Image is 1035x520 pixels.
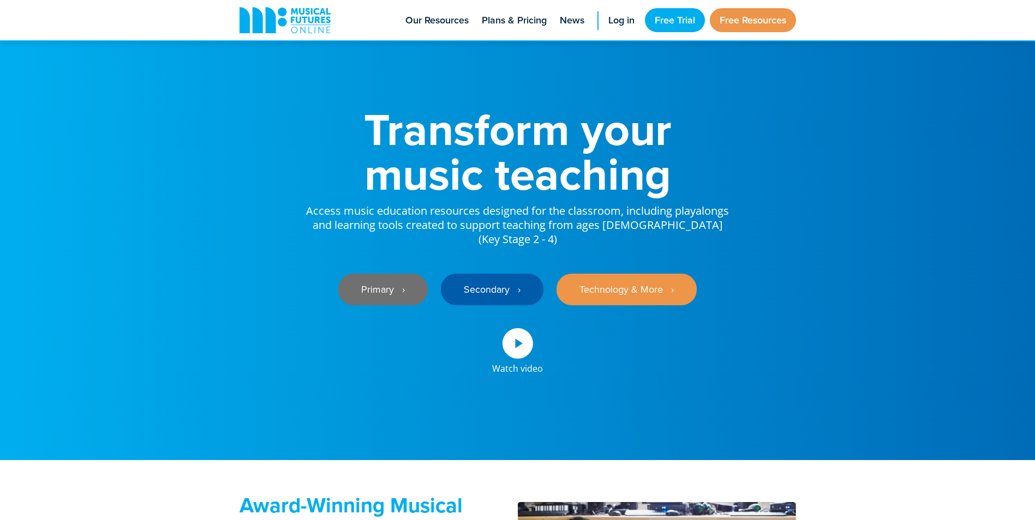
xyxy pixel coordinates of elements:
a: Primary ‎‏‏‎ ‎ › [338,274,428,305]
h1: Transform your music teaching [305,107,731,196]
div: Watch video [492,359,543,373]
span: News [560,13,584,28]
a: Secondary ‎‏‏‎ ‎ › [441,274,543,305]
a: Technology & More ‎‏‏‎ ‎ › [557,274,697,305]
span: Our Resources [405,13,469,28]
a: Free Resources [710,8,796,32]
p: Access music education resources designed for the classroom, including playalongs and learning to... [305,196,731,246]
a: Free Trial [645,8,705,32]
span: Log in [608,13,635,28]
span: Plans & Pricing [482,13,547,28]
